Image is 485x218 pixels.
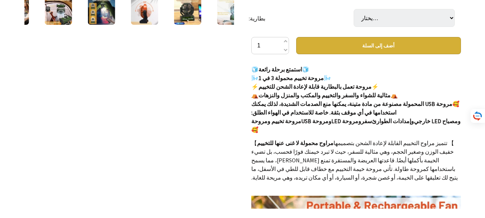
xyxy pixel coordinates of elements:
[251,139,458,181] font: 】 تتميز مراوح التخييم القابلة لإعادة الشحن بتصميمها خفيف الوزن وصغير الحجم، وهي مثالية للسفر، حيث...
[251,117,301,125] font: مروحة تخييم ومروحة
[296,37,461,54] button: أضف إلى السلة
[361,117,372,125] font: سفر
[331,117,361,125] font: LED ومروحة
[362,42,395,49] font: أضف إلى السلة
[251,66,309,73] font: 🧊استمتع برحلة رائعة🧊
[301,117,331,125] font: USB ومروحة
[251,83,379,90] font: ⚡مروحة تعمل بالبطارية قابلة لإعادة الشحن للتخييم⚡
[249,15,265,22] font: بطارية:
[372,117,414,125] font: وإمدادات الطوارئ
[257,139,334,147] font: مراوح محمولة لا غنى عنها للتخييم
[251,139,257,147] font: 【
[251,74,331,82] font: 🌬️مروحة تخييم محمولة 3 في 1🌬️
[251,100,460,116] font: 🥰مروحة USB المحمولة مصنوعة من مادة متينة، يمكنها منع الصدمات الشديدة، لذلك يمكنك استخدامها في أي ...
[251,92,398,99] font: ⛺مثالية للشواء والسفر والتخييم والمكتب والمنزل والنزهات⛺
